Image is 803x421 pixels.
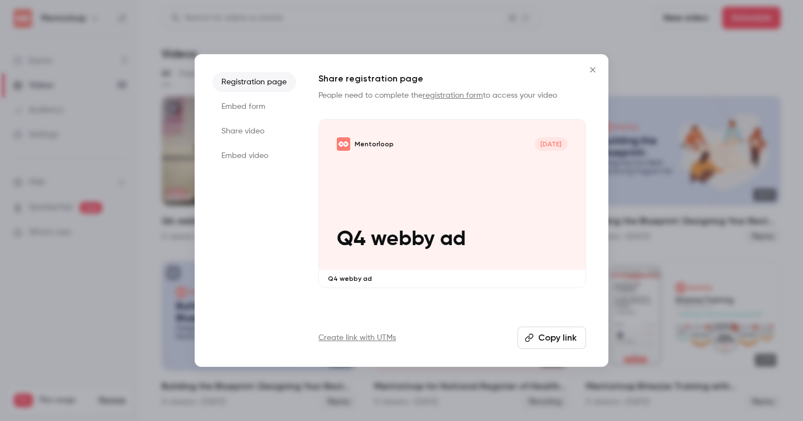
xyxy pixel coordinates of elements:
li: Registration page [212,72,296,92]
p: Mentorloop [355,140,394,149]
li: Embed video [212,146,296,166]
a: Q4 webby adMentorloop[DATE]Q4 webby adQ4 webby ad [318,119,586,288]
button: Close [582,59,604,81]
p: People need to complete the to access your video [318,90,586,101]
button: Copy link [517,327,586,349]
li: Embed form [212,97,296,117]
a: registration form [423,92,483,99]
img: Q4 webby ad [337,137,350,151]
a: Create link with UTMs [318,332,396,343]
p: Q4 webby ad [337,227,568,251]
p: Q4 webby ad [328,274,577,283]
li: Share video [212,121,296,141]
h1: Share registration page [318,72,586,85]
span: [DATE] [535,137,568,151]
